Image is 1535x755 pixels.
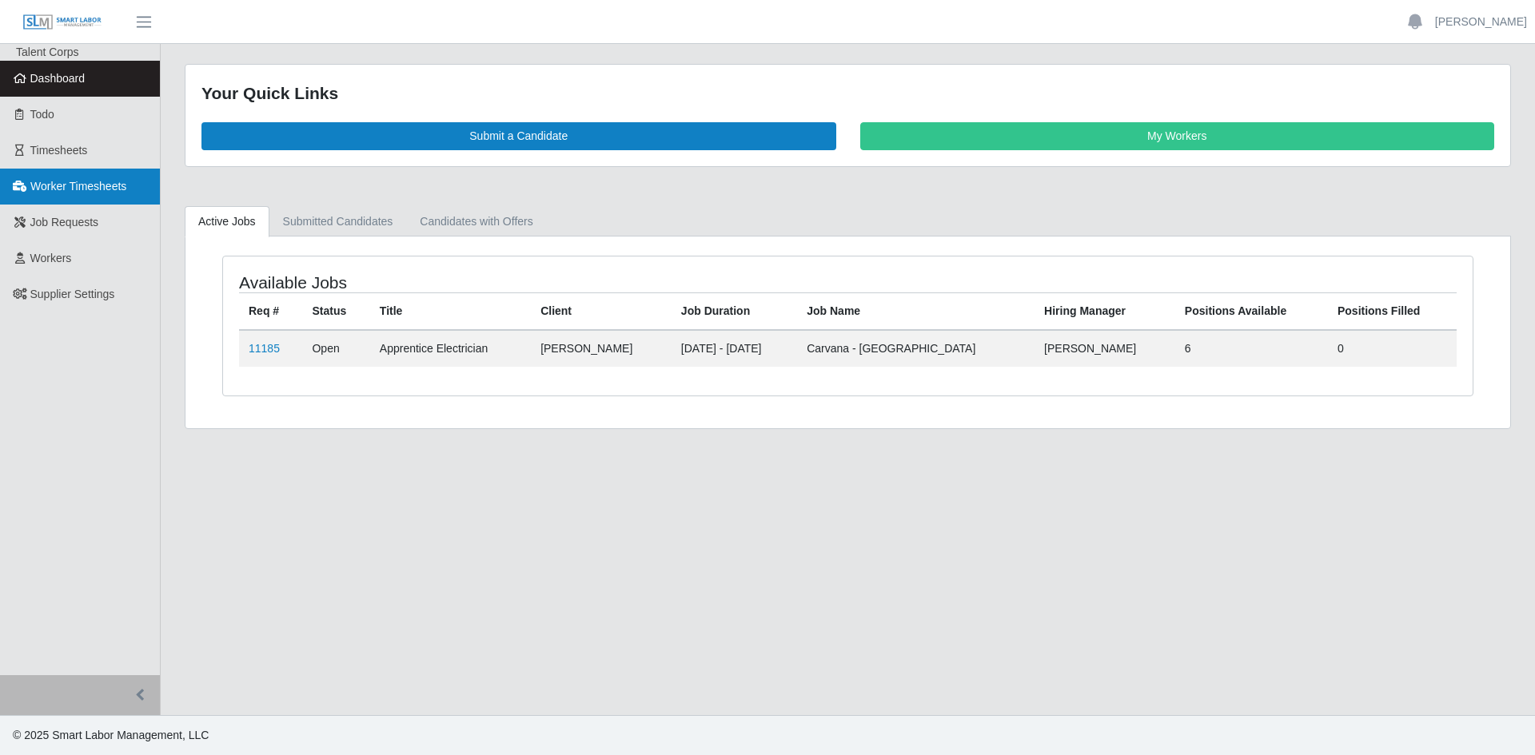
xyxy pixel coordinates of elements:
a: My Workers [860,122,1495,150]
div: Your Quick Links [201,81,1494,106]
h4: Available Jobs [239,272,732,292]
span: © 2025 Smart Labor Management, LLC [13,729,209,741]
span: Timesheets [30,144,88,157]
span: Supplier Settings [30,288,115,300]
th: Job Duration [672,292,797,330]
span: Dashboard [30,72,86,85]
th: Job Name [797,292,1035,330]
a: Candidates with Offers [406,206,546,237]
span: Worker Timesheets [30,180,126,193]
th: Title [370,292,531,330]
td: Apprentice Electrician [370,330,531,367]
td: [DATE] - [DATE] [672,330,797,367]
td: [PERSON_NAME] [1035,330,1175,367]
th: Status [302,292,369,330]
span: Workers [30,252,72,264]
th: Hiring Manager [1035,292,1175,330]
a: Submitted Candidates [269,206,407,237]
td: 6 [1175,330,1328,367]
span: Talent Corps [16,46,79,58]
td: [PERSON_NAME] [531,330,672,367]
td: Open [302,330,369,367]
td: Carvana - [GEOGRAPHIC_DATA] [797,330,1035,367]
th: Positions Filled [1328,292,1457,330]
a: [PERSON_NAME] [1435,14,1527,30]
a: 11185 [249,342,280,355]
span: Todo [30,108,54,121]
th: Positions Available [1175,292,1328,330]
a: Active Jobs [185,206,269,237]
th: Client [531,292,672,330]
td: 0 [1328,330,1457,367]
span: Job Requests [30,216,99,228]
th: Req # [239,292,302,330]
img: SLM Logo [22,14,102,31]
a: Submit a Candidate [201,122,836,150]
